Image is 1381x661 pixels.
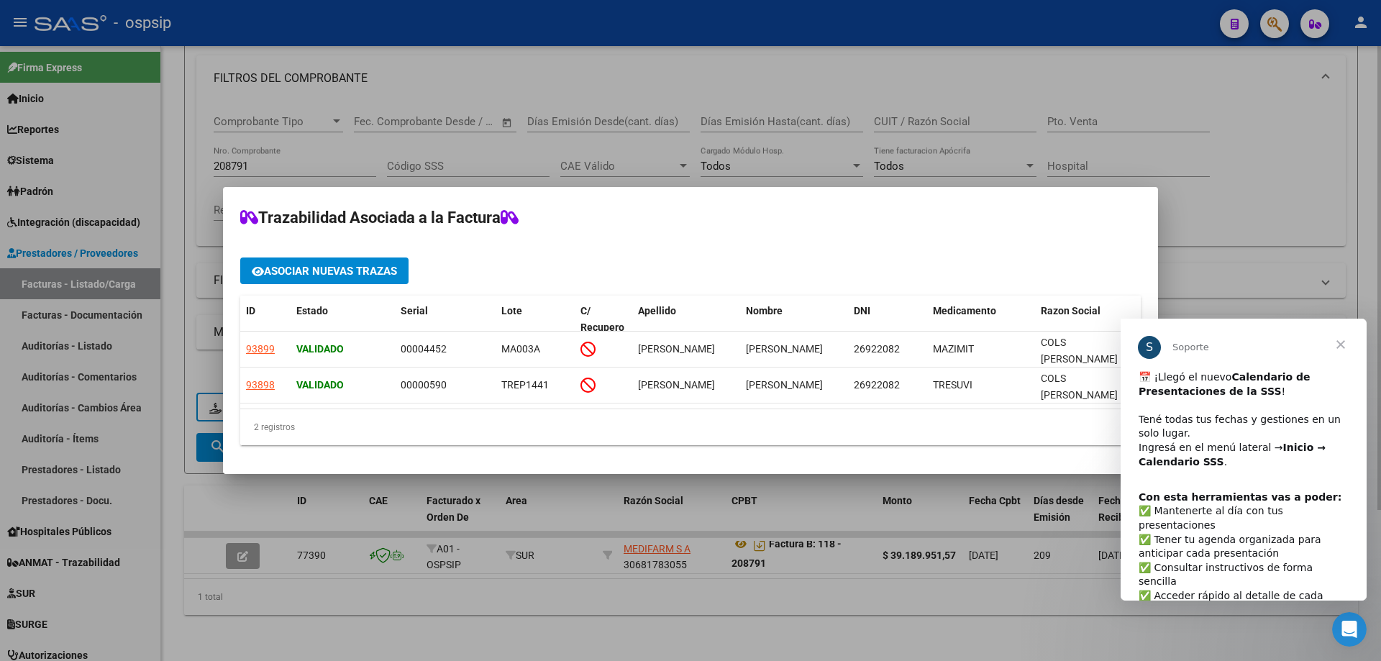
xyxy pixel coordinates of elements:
[638,305,676,316] span: Apellido
[296,379,344,391] strong: Validado
[1332,612,1367,647] iframe: Intercom live chat
[18,173,221,184] b: Con esta herramientas vas a poder:
[246,341,275,357] div: 93899
[575,296,632,343] datatable-header-cell: C/ Recupero
[240,257,409,284] button: Asociar nuevas trazas
[933,305,996,316] span: Medicamento
[401,305,428,316] span: Serial
[638,343,715,355] span: BENITEZ
[1041,305,1100,316] span: Razon Social
[264,265,397,278] span: Asociar nuevas trazas
[1121,319,1367,601] iframe: Intercom live chat mensaje
[401,343,447,355] span: 00004452
[1035,296,1143,343] datatable-header-cell: Razon Social
[580,305,624,333] span: C/ Recupero
[395,296,496,343] datatable-header-cell: Serial
[632,296,740,343] datatable-header-cell: Apellido
[638,379,715,391] span: BENITEZ
[746,343,823,355] span: MARIA GABRIELA
[240,204,1141,232] h2: Trazabilidad Asociada a la Factura
[240,409,1141,445] div: 2 registros
[501,379,549,391] span: TREP1441
[240,296,291,343] datatable-header-cell: ID
[291,296,395,343] datatable-header-cell: Estado
[246,377,275,393] div: 93898
[854,343,900,355] span: 26922082
[854,379,900,391] span: 26922082
[933,379,972,391] span: TRESUVI
[18,172,228,341] div: ​✅ Mantenerte al día con tus presentaciones ✅ Tener tu agenda organizada para anticipar cada pres...
[848,296,927,343] datatable-header-cell: DNI
[927,296,1035,343] datatable-header-cell: Medicamento
[496,296,575,343] datatable-header-cell: Lote
[854,305,870,316] span: DNI
[740,296,848,343] datatable-header-cell: Nombre
[501,305,522,316] span: Lote
[296,305,328,316] span: Estado
[246,305,255,316] span: ID
[1041,337,1118,365] span: COLS ALEJANDRA NOEMI
[501,343,540,355] span: MA003A
[746,379,823,391] span: MARIA GABRIELA
[401,379,447,391] span: 00000590
[746,305,783,316] span: Nombre
[296,343,344,355] strong: Validado
[1041,373,1118,401] span: COLS ALEJANDRA NOEMI
[933,343,974,355] span: MAZIMIT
